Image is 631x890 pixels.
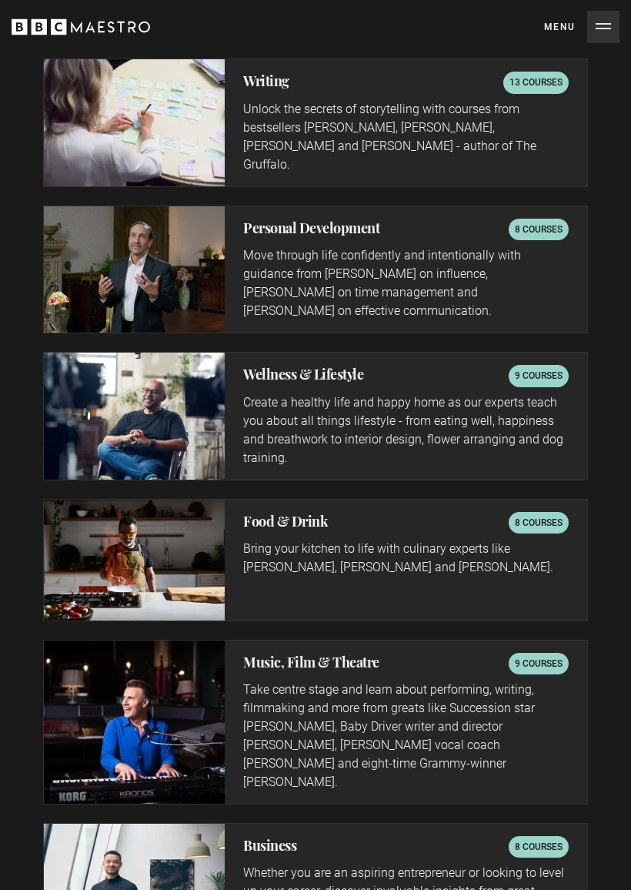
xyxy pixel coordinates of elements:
[243,247,569,321] p: Move through life confidently and intentionally with guidance from [PERSON_NAME] on influence, [P...
[515,369,563,384] p: 9 courses
[243,366,363,384] h2: Wellness & Lifestyle
[243,72,289,91] h2: Writing
[243,513,328,531] h2: Food & Drink
[12,15,150,38] svg: BBC Maestro
[515,840,563,855] p: 8 courses
[243,681,569,792] p: Take centre stage and learn about performing, writing, filmmaking and more from greats like Succe...
[515,657,563,672] p: 9 courses
[515,222,563,238] p: 8 courses
[243,394,569,468] p: Create a healthy life and happy home as our experts teach you about all things lifestyle - from e...
[243,837,296,855] h2: Business
[243,101,569,175] p: Unlock the secrets of storytelling with courses from bestsellers [PERSON_NAME], [PERSON_NAME], [P...
[243,654,379,672] h2: Music, Film & Theatre
[515,516,563,531] p: 8 courses
[243,219,379,238] h2: Personal Development
[243,540,569,577] p: Bring your kitchen to life with culinary experts like [PERSON_NAME], [PERSON_NAME] and [PERSON_NA...
[544,11,619,43] button: Toggle navigation
[509,75,563,91] p: 13 courses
